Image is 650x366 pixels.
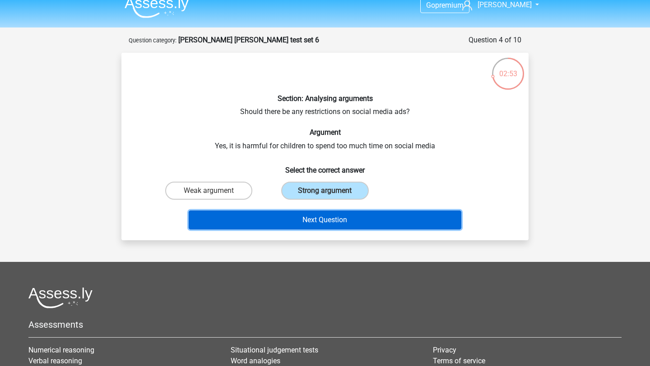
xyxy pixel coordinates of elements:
[469,35,521,46] div: Question 4 of 10
[231,357,280,365] a: Word analogies
[28,357,82,365] a: Verbal reasoning
[435,1,464,9] span: premium
[165,182,252,200] label: Weak argument
[178,36,319,44] strong: [PERSON_NAME] [PERSON_NAME] test set 6
[433,357,485,365] a: Terms of service
[28,287,93,308] img: Assessly logo
[136,94,514,103] h6: Section: Analysing arguments
[433,346,456,354] a: Privacy
[136,128,514,137] h6: Argument
[231,346,318,354] a: Situational judgement tests
[136,159,514,174] h6: Select the correct answer
[28,319,622,330] h5: Assessments
[478,0,532,9] span: [PERSON_NAME]
[189,210,462,229] button: Next Question
[129,37,176,44] small: Question category:
[491,57,525,79] div: 02:53
[28,346,94,354] a: Numerical reasoning
[125,60,525,233] div: Should there be any restrictions on social media ads? Yes, it is harmful for children to spend to...
[281,182,368,200] label: Strong argument
[426,1,435,9] span: Go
